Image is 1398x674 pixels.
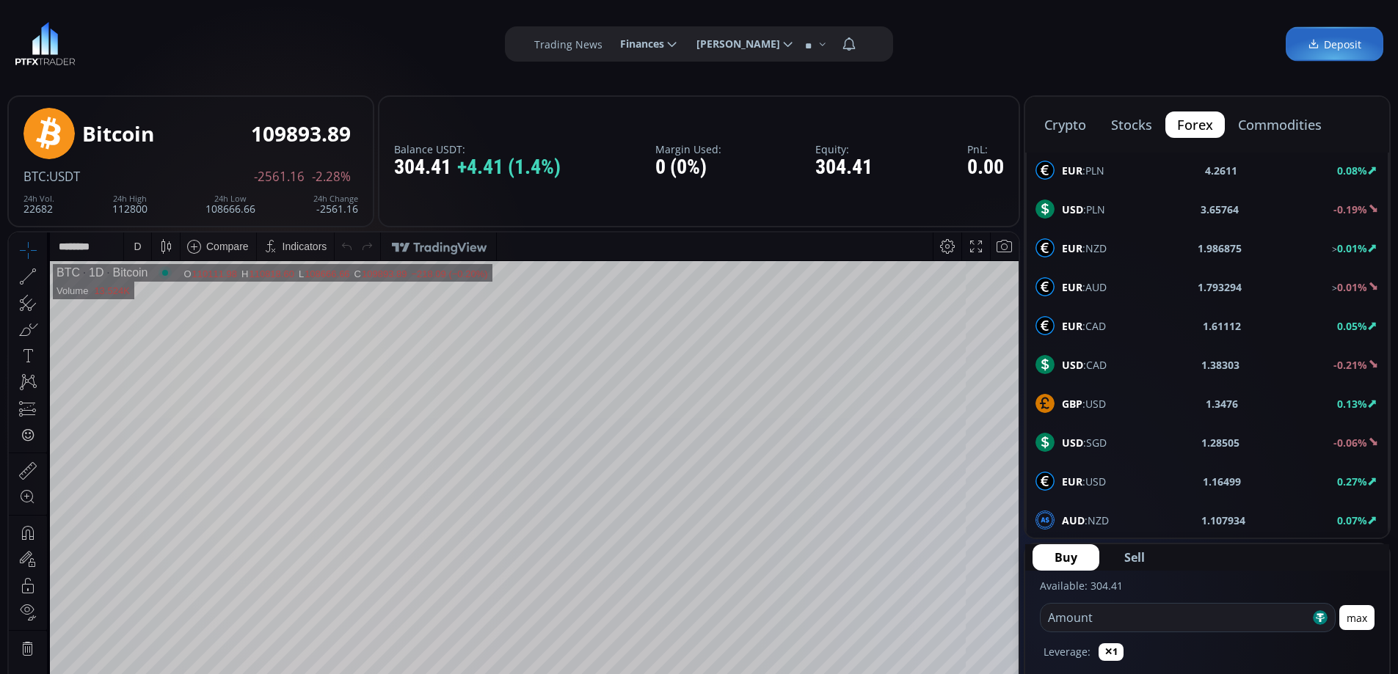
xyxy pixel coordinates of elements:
[967,144,1004,155] label: PnL:
[1099,643,1124,661] button: ✕1
[112,194,148,214] div: 112800
[313,194,358,203] div: 24h Change
[1206,396,1238,411] b: 1.3476
[932,582,953,609] div: Toggle Percentage
[1062,163,1104,178] span: :PLN
[1033,544,1099,571] button: Buy
[1062,319,1082,333] b: EUR
[15,22,76,66] img: LOGO
[1044,644,1091,659] label: Leverage:
[1062,396,1106,411] span: :USD
[112,194,148,203] div: 24h High
[1062,435,1107,450] span: :SGD
[982,590,1002,601] div: auto
[166,590,178,601] div: 1d
[842,590,913,601] span: 17:08:39 (UTC)
[233,36,240,47] div: H
[274,8,318,20] div: Indicators
[1201,513,1245,528] b: 1.107934
[346,36,353,47] div: C
[686,29,780,59] span: [PERSON_NAME]
[1339,605,1375,630] button: max
[1333,358,1367,372] b: -0.21%
[953,582,977,609] div: Toggle Log Scale
[48,53,79,64] div: Volume
[1062,241,1107,256] span: :NZD
[967,156,1004,179] div: 0.00
[82,122,154,145] div: Bitcoin
[125,8,132,20] div: D
[1337,164,1367,177] b: 0.08%
[251,122,351,145] div: 109893.89
[1062,357,1107,373] span: :CAD
[1308,37,1361,52] span: Deposit
[1062,474,1106,489] span: :USD
[1062,202,1083,216] b: USD
[457,156,561,179] span: +4.41 (1.4%)
[85,53,120,64] div: 13.524K
[1062,241,1082,255] b: EUR
[95,34,139,47] div: Bitcoin
[48,34,71,47] div: BTC
[394,156,561,179] div: 304.41
[1062,513,1085,527] b: AUD
[1062,280,1082,294] b: EUR
[312,170,351,183] span: -2.28%
[1062,513,1109,528] span: :NZD
[1062,164,1082,177] b: EUR
[1033,111,1098,138] button: crypto
[655,156,721,179] div: 0 (0%)
[1040,579,1123,593] label: Available: 304.41
[1062,318,1106,334] span: :CAD
[402,36,478,47] div: −218.09 (−0.20%)
[1062,358,1083,372] b: USD
[1337,397,1367,411] b: 0.13%
[1226,111,1333,138] button: commodities
[1337,241,1367,255] b: 0.01%
[1337,475,1367,488] b: 0.27%
[1203,318,1241,334] b: 1.61112
[313,194,358,214] div: -2561.16
[1062,475,1082,488] b: EUR
[1333,202,1367,216] b: -0.19%
[205,194,255,214] div: 108666.66
[353,36,398,47] div: 109893.89
[1286,27,1383,62] a: Deposit
[95,590,109,601] div: 3m
[1062,436,1083,450] b: USD
[254,170,305,183] span: -2561.16
[23,194,54,203] div: 24h Vol.
[1205,163,1237,178] b: 4.2611
[1201,357,1239,373] b: 1.38303
[1198,241,1242,256] b: 1.986875
[53,590,64,601] div: 5y
[610,29,664,59] span: Finances
[1198,279,1242,295] b: 1.793294
[197,8,240,20] div: Compare
[815,144,873,155] label: Equity:
[1201,202,1239,217] b: 3.65764
[1062,397,1082,411] b: GBP
[34,547,40,567] div: Hide Drawings Toolbar
[197,582,220,609] div: Go to
[1062,202,1105,217] span: :PLN
[74,590,85,601] div: 1y
[1337,513,1367,527] b: 0.07%
[145,590,156,601] div: 5d
[1337,319,1367,333] b: 0.05%
[175,36,183,47] div: O
[655,144,721,155] label: Margin Used:
[1055,549,1077,566] span: Buy
[1332,243,1337,255] span: >
[1333,436,1367,450] b: -0.06%
[23,168,46,185] span: BTC
[837,582,918,609] button: 17:08:39 (UTC)
[977,582,1007,609] div: Toggle Auto Scale
[1332,282,1337,294] span: >
[1165,111,1225,138] button: forex
[13,196,25,210] div: 
[46,168,80,185] span: :USDT
[958,590,972,601] div: log
[1062,279,1107,295] span: :AUD
[534,37,602,52] label: Trading News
